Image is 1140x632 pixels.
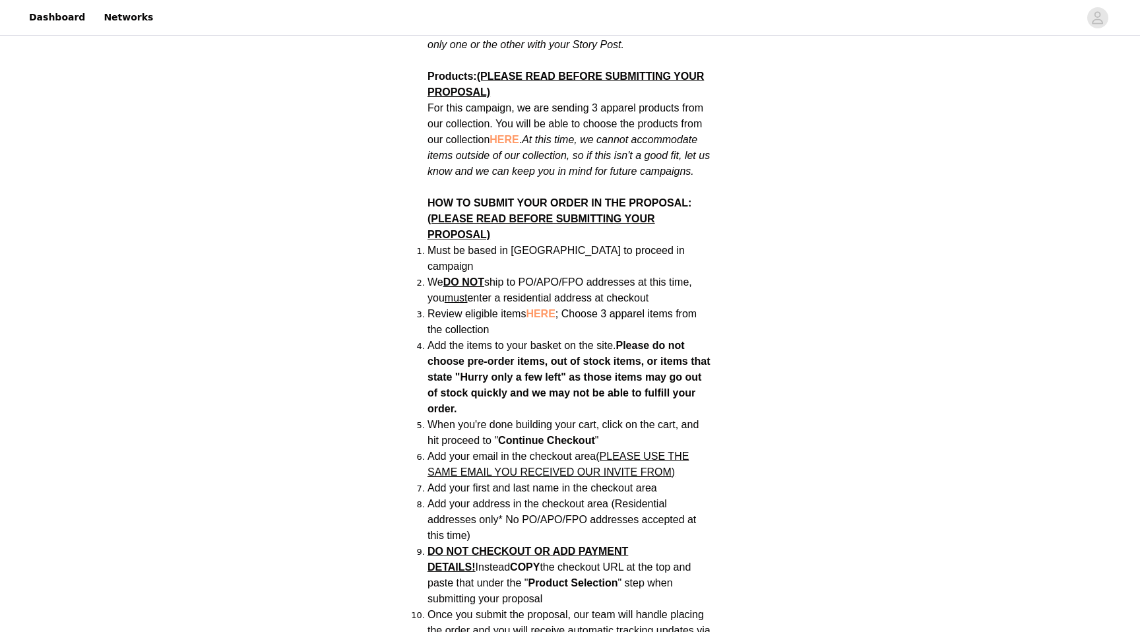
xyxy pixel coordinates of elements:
span: (PLEASE READ BEFORE SUBMITTING YOUR PROPOSAL) [427,71,704,98]
span: (PLEASE READ BEFORE SUBMITTING YOUR PROPOSAL) [427,213,655,240]
span: ; Choose 3 apparel items from the collection [427,308,697,335]
span: (PLEASE USE THE SAME EMAIL YOU RECEIVED OUR INVITE FROM) [427,451,689,478]
span: Add your email in the checkout area [427,451,689,478]
span: For this campaign, we are sending 3 apparel products from our collection. You will be able to cho... [427,102,710,177]
strong: DO NOT [443,276,484,288]
span: Instead the checkout URL at the top and paste that under the " " step when submitting your proposal [427,546,691,604]
span: DO NOT CHECKOUT OR ADD PAYMENT DETAILS! [427,546,628,573]
strong: Please do not choose pre-order items, out of stock items, or items that state "Hurry only a few l... [427,340,711,414]
span: Must be based in [GEOGRAPHIC_DATA] to proceed in campaign [427,245,685,272]
div: avatar [1091,7,1104,28]
a: Dashboard [21,3,93,32]
strong: Continue Checkout [498,435,595,446]
strong: Products: [427,71,704,98]
a: Networks [96,3,161,32]
span: We ship to PO/APO/FPO addresses at this time, you enter a residential address at checkout [427,276,692,303]
span: Add your first and last name in the checkout area [427,482,657,493]
a: HERE [490,134,519,145]
strong: Product Selection [528,577,617,588]
em: At this time, we cannot accommodate items outside of our collection, so if this isn't a good fit,... [427,134,710,177]
span: Review eligible items [427,308,697,335]
span: must [445,292,468,303]
a: HERE [526,308,555,319]
span: Add the items to your basket on the site. [427,340,616,351]
span: Add your address in the checkout area (Residential addresses only* No PO/APO/FPO addresses accept... [427,498,696,541]
strong: COPY [510,561,540,573]
span: When you're done building your cart, click on the cart, and hit proceed to " " [427,419,699,446]
strong: HOW TO SUBMIT YOUR ORDER IN THE PROPOSAL: [427,197,691,240]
